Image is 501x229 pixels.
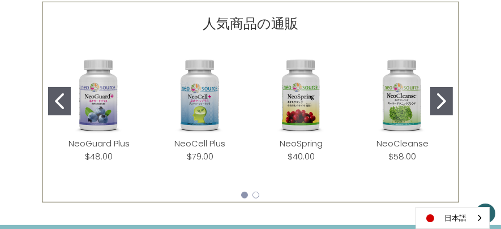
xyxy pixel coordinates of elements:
[149,45,251,172] div: NeoCell Plus
[376,137,429,149] a: NeoCleanse
[252,192,259,198] button: Go to slide 2
[352,45,453,172] div: NeoCleanse
[416,207,490,229] div: Language
[203,14,298,34] p: 人気商品の通販
[68,137,130,149] a: NeoGuard Plus
[361,54,444,137] img: NeoCleanse
[280,137,323,149] a: NeoSpring
[416,207,490,229] aside: Language selected: 日本語
[159,54,242,137] img: NeoCell Plus
[85,150,113,163] div: $48.00
[174,137,225,149] a: NeoCell Plus
[388,150,416,163] div: $58.00
[416,208,489,228] a: 日本語
[251,45,352,172] div: NeoSpring
[48,87,71,115] button: Go to slide 1
[260,54,343,137] img: NeoSpring
[288,150,315,163] div: $40.00
[48,45,149,172] div: NeoGuard Plus
[430,87,453,115] button: Go to slide 2
[187,150,213,163] div: $79.00
[57,54,140,137] img: NeoGuard Plus
[241,192,248,198] button: Go to slide 1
